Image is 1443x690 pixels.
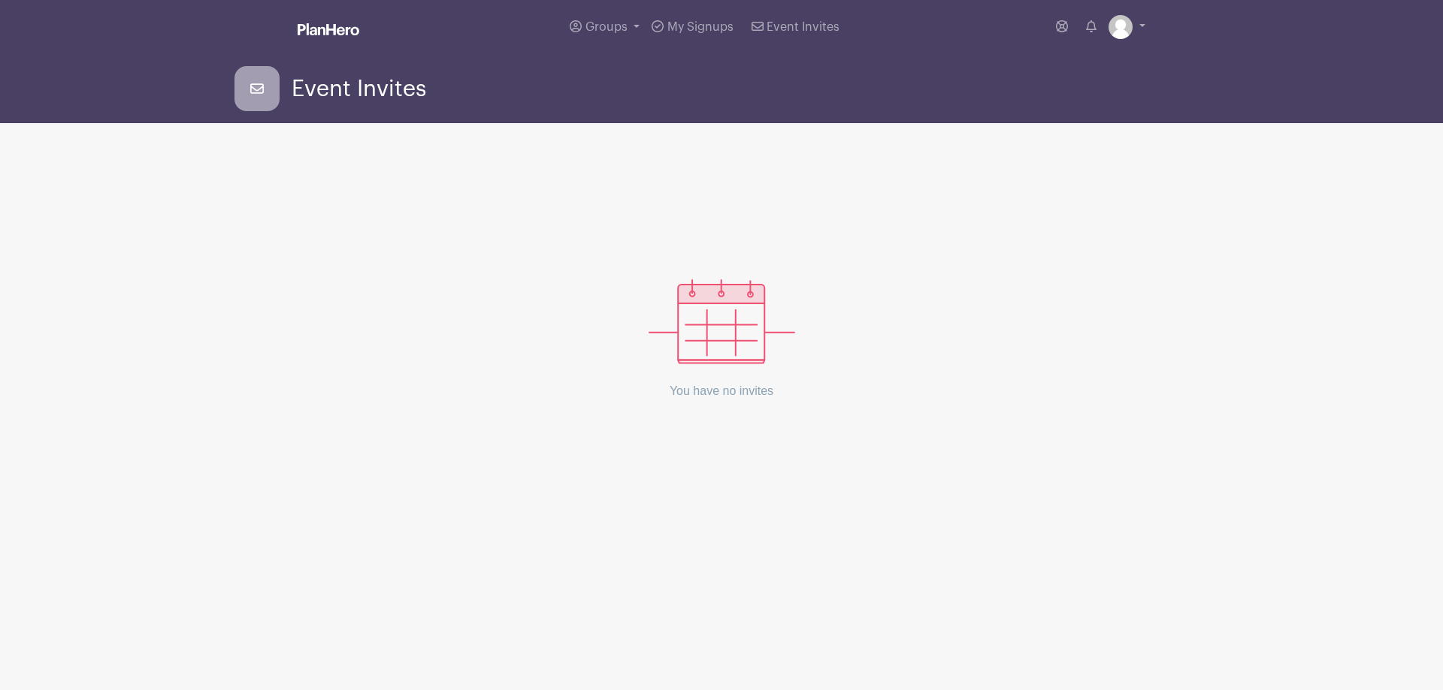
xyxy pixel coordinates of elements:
[649,364,795,418] p: You have no invites
[649,279,795,364] img: events_empty-56550af544ae17c43cc50f3ebafa394433d06d5f1891c01edc4b5d1d59cfda54.svg
[1109,15,1133,39] img: default-ce2991bfa6775e67f084385cd625a349d9dcbb7a52a09fb2fda1e96e2d18dcdb.png
[298,23,359,35] img: logo_white-6c42ec7e38ccf1d336a20a19083b03d10ae64f83f12c07503d8b9e83406b4c7d.svg
[585,21,628,33] span: Groups
[667,21,734,33] span: My Signups
[767,21,839,33] span: Event Invites
[292,77,426,101] span: Event Invites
